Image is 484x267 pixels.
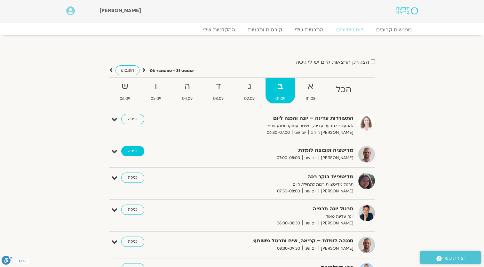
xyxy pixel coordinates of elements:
[302,155,319,161] span: יום שני
[110,95,140,102] span: 06.09
[319,220,353,227] span: [PERSON_NAME]
[302,220,319,227] span: יום שני
[121,173,144,183] a: כניסה
[330,27,370,33] a: לוח שידורים
[197,181,353,188] p: תרגול מדיטציות רכות לתחילת היום
[121,205,144,215] a: כניסה
[141,79,171,94] strong: ו
[234,79,264,94] strong: ג
[121,67,134,73] span: השבוע
[66,27,418,33] nav: Menu
[197,123,353,129] p: להתעורר לתנועה עדינה, נשימה עמוקה ורוגע פנימי
[115,65,139,75] a: השבוע
[234,78,264,103] a: ג02.09
[326,78,361,103] a: הכל
[302,245,319,252] span: יום שני
[203,79,233,94] strong: ד
[121,237,144,247] a: כניסה
[172,79,202,94] strong: ה
[275,245,302,252] span: 08:30-09:30
[110,78,140,103] a: ש06.09
[274,220,302,227] span: 08:00-08:30
[197,146,353,155] strong: מדיטציה וקבוצה לומדת
[296,95,325,102] span: 31.08
[234,95,264,102] span: 02.09
[197,237,353,245] strong: סנגהה לומדת – קריאה, שיח ותרגול משותף
[110,79,140,94] strong: ש
[275,188,302,195] span: 07:30-08:00
[197,27,242,33] a: ההקלטות שלי
[99,7,141,14] span: [PERSON_NAME]
[197,114,353,123] strong: התעוררות עדינה – יוגה והכנה ליום
[319,245,353,252] span: [PERSON_NAME]
[141,78,171,103] a: ו05.09
[141,95,171,102] span: 05.09
[197,173,353,181] strong: מדיטציית בוקר רכה
[266,78,295,103] a: ב01.09
[197,205,353,213] strong: תרגול יוגה תרפיה
[150,68,194,74] p: אוגוסט 31 - ספטמבר 06
[242,27,289,33] a: קורסים ותכניות
[420,251,481,264] a: יצירת קשר
[319,188,353,195] span: [PERSON_NAME]
[197,213,353,220] p: יוגה עדינה מאוד
[442,254,465,263] span: יצירת קשר
[326,83,361,97] strong: הכל
[308,129,353,136] span: [PERSON_NAME] רוחם
[203,78,233,103] a: ד03.09
[370,27,418,33] a: מפגשים קרובים
[296,79,325,94] strong: א
[296,59,369,65] label: הצג רק הרצאות להם יש לי גישה
[296,78,325,103] a: א31.08
[203,95,233,102] span: 03.09
[121,114,144,124] a: כניסה
[172,78,202,103] a: ה04.09
[265,129,292,136] span: 06:30-07:00
[302,188,319,195] span: יום שני
[274,155,302,161] span: 07:00-08:00
[266,95,295,102] span: 01.09
[289,27,330,33] a: התכניות שלי
[172,95,202,102] span: 04.09
[121,146,144,156] a: כניסה
[266,79,295,94] strong: ב
[292,129,308,136] span: יום שני
[319,155,353,161] span: [PERSON_NAME]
